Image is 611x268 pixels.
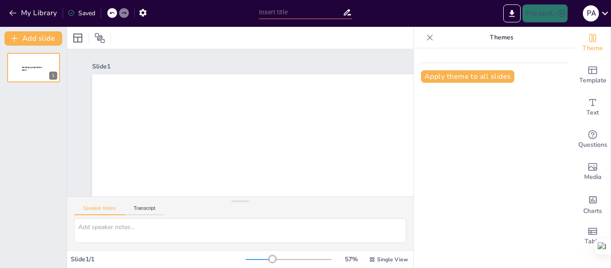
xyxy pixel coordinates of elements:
[583,4,599,22] button: P a
[421,70,514,83] button: Apply theme to all slides
[575,59,611,91] div: Add ready made slides
[7,6,61,20] button: My Library
[340,255,362,264] div: 57 %
[582,43,603,53] span: Theme
[71,255,246,264] div: Slide 1 / 1
[92,62,489,71] div: Slide 1
[7,53,60,82] div: Sendsteps presentation editor1
[585,237,601,247] span: Table
[503,4,521,22] button: Export to PowerPoint
[49,72,57,80] div: 1
[259,6,343,19] input: Insert title
[575,123,611,156] div: Get real-time input from your audience
[583,5,599,21] div: P a
[575,156,611,188] div: Add images, graphics, shapes or video
[575,220,611,252] div: Add a table
[68,9,95,17] div: Saved
[584,172,602,182] span: Media
[579,76,607,85] span: Template
[4,31,62,46] button: Add slide
[125,205,165,215] button: Transcript
[575,91,611,123] div: Add text boxes
[575,27,611,59] div: Change the overall theme
[583,206,602,216] span: Charts
[377,256,408,263] span: Single View
[522,4,567,22] button: Present
[437,27,566,48] p: Themes
[94,33,105,43] span: Position
[586,108,599,118] span: Text
[71,31,85,45] div: Layout
[22,66,42,71] span: Sendsteps presentation editor
[575,188,611,220] div: Add charts and graphs
[74,205,125,215] button: Speaker Notes
[578,140,607,150] span: Questions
